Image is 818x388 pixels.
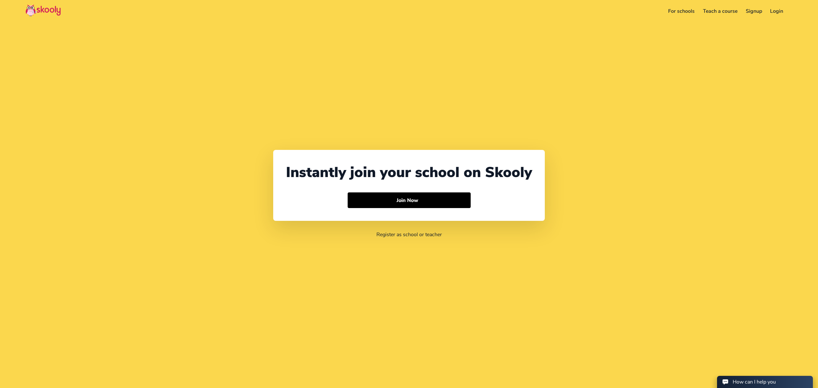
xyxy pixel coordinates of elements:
a: Signup [742,6,766,16]
div: Instantly join your school on Skooly [286,163,532,182]
a: For schools [664,6,699,16]
a: Teach a course [699,6,742,16]
button: Join Now [348,192,471,208]
img: Skooly [26,4,61,17]
a: Register as school or teacher [376,231,442,238]
a: Login [766,6,787,16]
